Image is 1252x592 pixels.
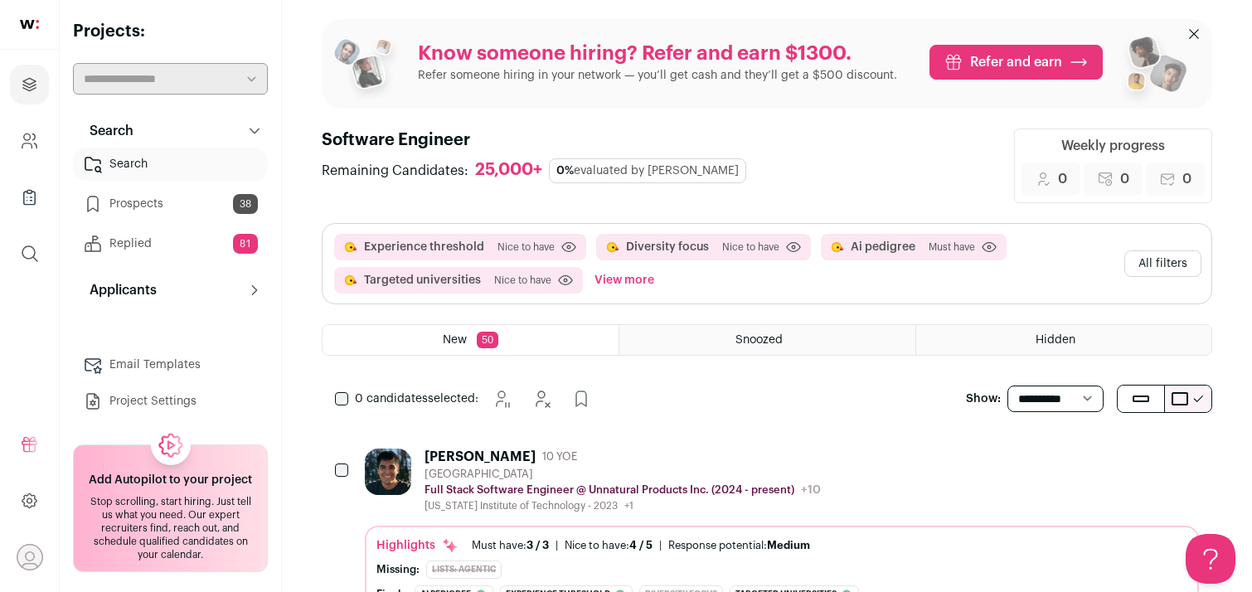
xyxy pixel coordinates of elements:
span: 0 candidates [355,393,428,405]
a: Add Autopilot to your project Stop scrolling, start hiring. Just tell us what you need. Our exper... [73,444,268,572]
span: 10 YOE [542,450,577,463]
span: Nice to have [494,274,551,287]
div: Must have: [472,539,549,552]
ul: | | [472,539,810,552]
span: 0 [1120,169,1129,189]
a: Refer and earn [929,45,1103,80]
p: Know someone hiring? Refer and earn $1300. [418,41,897,67]
a: Project Settings [73,385,268,418]
a: Prospects38 [73,187,268,221]
span: Remaining Candidates: [322,161,468,181]
iframe: Help Scout Beacon - Open [1186,534,1235,584]
img: referral_people_group_1-3817b86375c0e7f77b15e9e1740954ef64e1f78137dd7e9f4ff27367cb2cd09a.png [332,32,405,105]
h2: Add Autopilot to your project [89,472,252,488]
a: Hidden [916,325,1211,355]
button: All filters [1124,250,1201,277]
div: Stop scrolling, start hiring. Just tell us what you need. Our expert recruiters find, reach out, ... [84,495,257,561]
div: evaluated by [PERSON_NAME] [549,158,746,183]
button: Snooze [485,382,518,415]
span: 81 [233,234,258,254]
div: Highlights [376,537,459,554]
span: 0 [1058,169,1067,189]
a: Email Templates [73,348,268,381]
button: Diversity focus [626,239,709,255]
div: 25,000+ [475,160,542,181]
span: New [443,334,467,346]
h1: Software Engineer [322,129,756,152]
div: [US_STATE] Institute of Technology - 2023 [425,499,821,512]
button: View more [591,267,658,294]
span: 50 [477,332,498,348]
img: referral_people_group_2-7c1ec42c15280f3369c0665c33c00ed472fd7f6af9dd0ec46c364f9a93ccf9a4.png [1116,29,1189,109]
span: Must have [929,240,975,254]
span: selected: [355,391,478,407]
img: wellfound-shorthand-0d5821cbd27db2630d0214b213865d53afaa358527fdda9d0ea32b1df1b89c2c.svg [20,20,39,29]
button: Hide [525,382,558,415]
div: [PERSON_NAME] [425,449,536,465]
p: Show: [966,391,1001,407]
div: Weekly progress [1061,136,1165,156]
a: Company and ATS Settings [10,121,49,161]
p: Search [80,121,133,141]
a: Replied81 [73,227,268,260]
a: Company Lists [10,177,49,217]
button: Targeted universities [364,272,481,289]
div: [GEOGRAPHIC_DATA] [425,468,821,481]
p: Full Stack Software Engineer @ Unnatural Products Inc. (2024 - present) [425,483,794,497]
span: 0 [1182,169,1191,189]
button: Open dropdown [17,544,43,570]
span: 38 [233,194,258,214]
button: Add to Prospects [565,382,598,415]
a: Projects [10,65,49,104]
div: Response potential: [668,539,810,552]
img: a5fd85c29b8d52dab8f89bbd22bdfdc61e457ec808918ef3d88e88951fd7a97f [365,449,411,495]
a: Snoozed [619,325,915,355]
span: Snoozed [735,334,783,346]
button: Applicants [73,274,268,307]
span: Nice to have [497,240,555,254]
p: Refer someone hiring in your network — you’ll get cash and they’ll get a $500 discount. [418,67,897,84]
span: 4 / 5 [629,540,653,551]
button: Search [73,114,268,148]
a: Search [73,148,268,181]
button: Experience threshold [364,239,484,255]
span: 0% [556,165,574,177]
h2: Projects: [73,20,268,43]
span: +1 [624,501,633,511]
span: Hidden [1036,334,1075,346]
span: Medium [767,540,810,551]
span: 3 / 3 [527,540,549,551]
div: Lists: Agentic [426,560,502,579]
div: Nice to have: [565,539,653,552]
div: Missing: [376,563,420,576]
button: Ai pedigree [851,239,915,255]
p: Applicants [80,280,157,300]
span: +10 [801,484,821,496]
span: Nice to have [722,240,779,254]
